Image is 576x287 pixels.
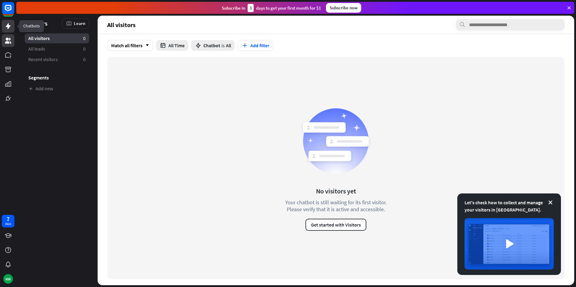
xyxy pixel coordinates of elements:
span: is [221,42,225,48]
i: arrow_down [142,44,149,47]
div: Let's check how to collect and manage your visitors in [GEOGRAPHIC_DATA]. [465,199,554,213]
a: Add new [25,84,89,94]
aside: 0 [83,35,86,42]
a: All leads 0 [25,44,89,54]
span: All leads [28,46,45,52]
div: 7 [7,216,10,222]
button: All Time [156,40,188,51]
h3: Segments [25,75,89,81]
div: 3 [248,4,254,12]
button: Open LiveChat chat widget [5,2,23,20]
span: Recent visitors [28,56,58,63]
div: Subscribe now [326,3,361,13]
div: NW [3,274,13,284]
aside: 0 [83,56,86,63]
span: All visitors [28,35,50,42]
span: Chatbot [203,42,220,48]
a: Recent visitors 0 [25,54,89,64]
button: Get started with Visitors [305,219,366,231]
span: Learn [74,20,85,26]
div: days [5,222,11,226]
span: All [226,42,231,48]
img: image [465,218,554,270]
span: All visitors [107,21,136,28]
a: 7 days [2,215,14,227]
div: No visitors yet [316,187,356,195]
div: Match all filters [107,40,153,51]
aside: 0 [83,46,86,52]
button: Add filter [238,40,273,51]
div: Subscribe in days to get your first month for $1 [222,4,321,12]
span: Visitors [28,20,48,27]
div: Your chatbot is still waiting for its first visitor. Please verify that it is active and accessible. [274,199,398,213]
